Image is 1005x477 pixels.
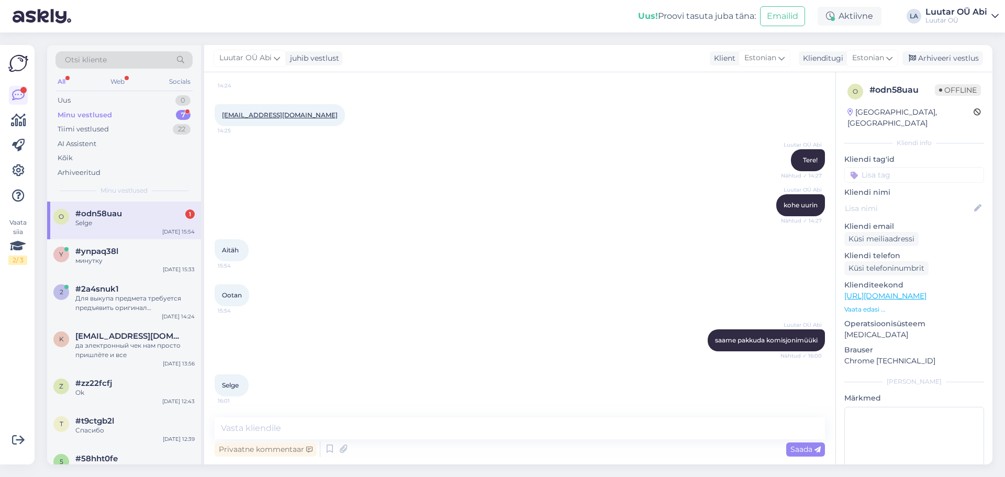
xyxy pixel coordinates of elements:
[59,335,64,343] span: k
[75,426,195,435] div: Спасибо
[58,124,109,135] div: Tiimi vestlused
[710,53,735,64] div: Klient
[58,95,71,106] div: Uus
[222,381,239,389] span: Selge
[783,186,822,194] span: Luutar OÜ Abi
[59,213,64,220] span: o
[844,167,984,183] input: Lisa tag
[58,153,73,163] div: Kõik
[162,397,195,405] div: [DATE] 12:43
[286,53,339,64] div: juhib vestlust
[55,75,68,88] div: All
[222,111,338,119] a: [EMAIL_ADDRESS][DOMAIN_NAME]
[853,87,858,95] span: o
[844,261,929,275] div: Küsi telefoninumbrit
[799,53,843,64] div: Klienditugi
[925,16,987,25] div: Luutar OÜ
[222,246,239,254] span: Aitäh
[780,352,822,360] span: Nähtud ✓ 16:00
[167,75,193,88] div: Socials
[852,52,884,64] span: Estonian
[847,107,974,129] div: [GEOGRAPHIC_DATA], [GEOGRAPHIC_DATA]
[75,388,195,397] div: Ok
[907,9,921,24] div: LA
[222,291,242,299] span: Ootan
[59,382,63,390] span: z
[75,209,122,218] span: #odn58uau
[844,329,984,340] p: [MEDICAL_DATA]
[108,75,127,88] div: Web
[844,291,926,301] a: [URL][DOMAIN_NAME]
[844,187,984,198] p: Kliendi nimi
[845,203,972,214] input: Lisa nimi
[58,168,100,178] div: Arhiveeritud
[844,393,984,404] p: Märkmed
[902,51,983,65] div: Arhiveeri vestlus
[925,8,987,16] div: Luutar OÜ Abi
[218,262,257,270] span: 15:54
[176,110,191,120] div: 7
[218,397,257,405] span: 16:01
[744,52,776,64] span: Estonian
[60,288,63,296] span: 2
[75,416,114,426] span: #t9ctgb2l
[163,360,195,368] div: [DATE] 13:56
[844,318,984,329] p: Operatsioonisüsteem
[844,377,984,386] div: [PERSON_NAME]
[715,336,818,344] span: saame pakkuda komisjonimüüki
[75,218,195,228] div: Selge
[75,331,184,341] span: kotsnev@list.ru
[75,454,118,463] span: #58hht0fe
[75,294,195,313] div: Для выкупа предмета требуется предъявить оригинал действующего документа, удостоверяющего личност...
[163,435,195,443] div: [DATE] 12:39
[783,321,822,329] span: Luutar OÜ Abi
[760,6,805,26] button: Emailid
[218,82,257,90] span: 14:24
[781,172,822,180] span: Nähtud ✓ 14:27
[925,8,999,25] a: Luutar OÜ AbiLuutar OÜ
[844,250,984,261] p: Kliendi telefon
[844,305,984,314] p: Vaata edasi ...
[8,256,27,265] div: 2 / 3
[75,256,195,265] div: минутку
[803,156,818,164] span: Tere!
[75,247,118,256] span: #ynpaq38l
[162,313,195,320] div: [DATE] 14:24
[75,284,119,294] span: #2a4snuk1
[935,84,981,96] span: Offline
[218,307,257,315] span: 15:54
[219,52,272,64] span: Luutar OÜ Abi
[175,95,191,106] div: 0
[844,280,984,291] p: Klienditeekond
[869,84,935,96] div: # odn58uau
[215,442,317,457] div: Privaatne kommentaar
[844,138,984,148] div: Kliendi info
[844,221,984,232] p: Kliendi email
[173,124,191,135] div: 22
[638,11,658,21] b: Uus!
[58,139,96,149] div: AI Assistent
[75,379,112,388] span: #zz22fcfj
[218,127,257,135] span: 14:25
[59,250,63,258] span: y
[844,154,984,165] p: Kliendi tag'id
[163,265,195,273] div: [DATE] 15:33
[100,186,148,195] span: Minu vestlused
[638,10,756,23] div: Proovi tasuta juba täna:
[60,420,63,428] span: t
[75,341,195,360] div: да электронный чек нам просто пришлёте и все
[844,345,984,356] p: Brauser
[162,228,195,236] div: [DATE] 15:54
[790,445,821,454] span: Saada
[185,209,195,219] div: 1
[60,458,63,465] span: 5
[784,201,818,209] span: kohe uurin
[844,356,984,367] p: Chrome [TECHNICAL_ID]
[818,7,881,26] div: Aktiivne
[58,110,112,120] div: Minu vestlused
[781,217,822,225] span: Nähtud ✓ 14:27
[8,218,27,265] div: Vaata siia
[8,53,28,73] img: Askly Logo
[844,232,919,246] div: Küsi meiliaadressi
[65,54,107,65] span: Otsi kliente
